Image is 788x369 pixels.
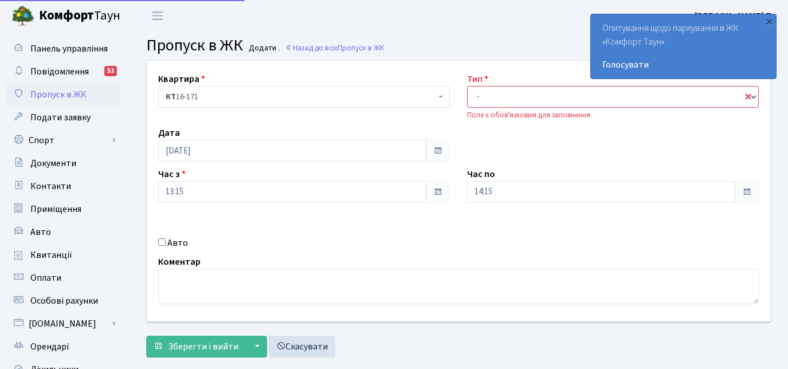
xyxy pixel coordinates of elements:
[6,37,120,60] a: Панель управління
[591,14,776,78] div: Опитування щодо паркування в ЖК «Комфорт Таун»
[6,129,120,152] a: Спорт
[763,15,775,27] div: ×
[30,157,76,170] span: Документи
[11,5,34,28] img: logo.png
[158,126,180,140] label: Дата
[30,88,87,101] span: Пропуск в ЖК
[6,244,120,266] a: Квитанції
[146,34,243,57] span: Пропуск в ЖК
[6,335,120,358] a: Орендарі
[30,295,98,307] span: Особові рахунки
[6,312,120,335] a: [DOMAIN_NAME]
[167,236,188,250] label: Авто
[30,180,71,193] span: Контакти
[6,266,120,289] a: Оплати
[6,221,120,244] a: Авто
[39,6,94,25] b: Комфорт
[467,110,759,121] div: Поле є обов'язковим для заповнення.
[285,42,385,53] a: Назад до всіхПропуск в ЖК
[6,152,120,175] a: Документи
[246,44,280,53] small: Додати .
[166,91,176,103] b: КТ
[6,60,120,83] a: Повідомлення51
[467,167,495,181] label: Час по
[30,249,72,261] span: Квитанції
[146,336,246,358] button: Зберегти і вийти
[6,198,120,221] a: Приміщення
[467,72,488,86] label: Тип
[6,106,120,129] a: Подати заявку
[30,340,69,353] span: Орендарі
[30,226,51,238] span: Авто
[695,10,774,22] b: [PERSON_NAME] П.
[30,111,91,124] span: Подати заявку
[338,42,385,53] span: Пропуск в ЖК
[30,42,108,55] span: Панель управління
[166,91,436,103] span: <b>КТ</b>&nbsp;&nbsp;&nbsp;&nbsp;16-171
[6,289,120,312] a: Особові рахунки
[602,58,765,72] a: Голосувати
[143,6,172,25] button: Переключити навігацію
[30,203,81,215] span: Приміщення
[168,340,238,353] span: Зберегти і вийти
[30,65,89,78] span: Повідомлення
[158,167,186,181] label: Час з
[158,255,201,269] label: Коментар
[6,83,120,106] a: Пропуск в ЖК
[6,175,120,198] a: Контакти
[104,66,117,76] div: 51
[269,336,335,358] a: Скасувати
[30,272,61,284] span: Оплати
[695,9,774,23] a: [PERSON_NAME] П.
[39,6,120,26] span: Таун
[158,86,450,108] span: <b>КТ</b>&nbsp;&nbsp;&nbsp;&nbsp;16-171
[158,72,205,86] label: Квартира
